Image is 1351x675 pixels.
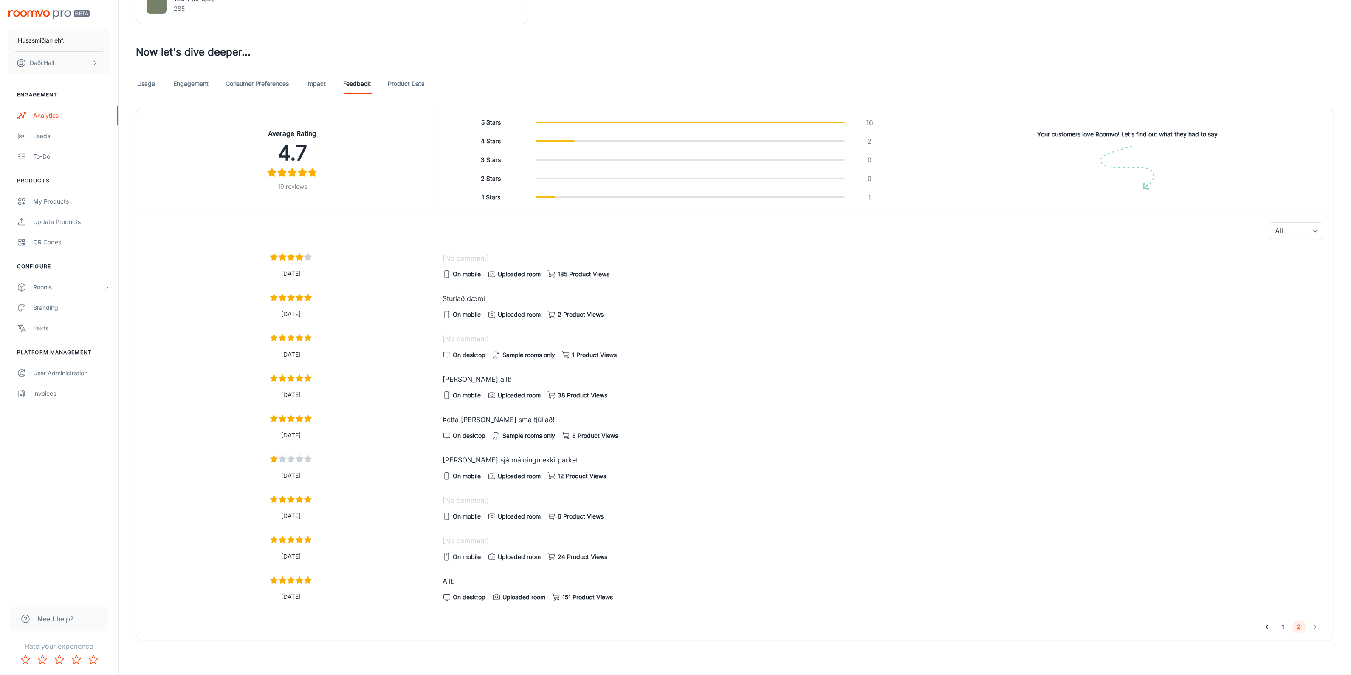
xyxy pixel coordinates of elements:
[443,536,1323,546] p: [No comment]
[1259,620,1323,634] nav: pagination navigation
[558,471,606,481] span: 12 Product Views
[558,391,607,400] span: 38 Product Views
[33,217,110,227] div: Update Products
[33,152,110,161] div: To-do
[456,136,526,146] h6: 4 Stars
[456,155,526,164] h6: 3 Stars
[498,391,541,400] span: Uploaded room
[855,136,885,146] p: 2
[306,74,326,94] a: Impact
[456,174,526,183] h6: 2 Stars
[498,512,541,521] span: Uploaded room
[1276,620,1290,634] button: Go to page 1
[453,269,481,279] span: On mobile
[498,310,541,319] span: Uploaded room
[443,495,1323,505] p: [No comment]
[502,593,545,602] span: Uploaded room
[443,576,1323,586] p: Allt.
[453,512,481,521] span: On mobile
[343,74,371,94] a: Feedback
[453,350,485,360] span: On desktop
[156,128,429,139] h4: Average Rating
[1292,620,1306,634] button: page 2
[8,29,110,51] button: Húsasmiðjan ehf.
[33,323,110,333] div: Texts
[453,552,481,562] span: On mobile
[33,303,110,312] div: Branding
[453,471,481,481] span: On mobile
[498,471,541,481] span: Uploaded room
[18,36,65,45] p: Húsasmiðjan ehf.
[33,283,103,292] div: Rooms
[7,641,112,651] p: Rate your experience
[33,389,110,398] div: Invoices
[33,369,110,378] div: User Administration
[147,592,436,601] p: [DATE]
[33,111,110,120] div: Analytics
[30,58,54,68] p: Daði Hall
[34,651,51,668] button: Rate 2 star
[8,10,90,19] img: Roomvo PRO Beta
[147,309,436,319] p: [DATE]
[136,45,1334,60] h3: Now let's dive deeper...
[855,155,885,165] p: 0
[456,193,526,202] h6: 1 Stars
[498,269,541,279] span: Uploaded room
[68,651,85,668] button: Rate 4 star
[443,455,1323,465] p: [PERSON_NAME] sjá málningu ekki parket
[156,182,429,191] h6: 19 reviews
[562,593,613,602] span: 151 Product Views
[226,74,289,94] a: Consumer Preferences
[388,74,425,94] a: Product Data
[1269,222,1323,239] div: All
[443,253,1323,263] p: [No comment]
[498,552,541,562] span: Uploaded room
[443,414,1323,425] p: Þetta [PERSON_NAME] smá tjúllað!
[173,74,209,94] a: Engagement
[51,651,68,668] button: Rate 3 star
[443,171,928,186] button: 2 Stars0
[453,593,485,602] span: On desktop
[558,512,604,521] span: 6 Product Views
[37,614,73,624] span: Need help?
[17,651,34,668] button: Rate 1 star
[558,269,609,279] span: 185 Product Views
[558,552,607,562] span: 24 Product Views
[502,350,555,360] span: Sample rooms only
[8,52,110,74] button: Daði Hall
[443,293,1323,303] p: Sturlað dæmi
[453,431,485,440] span: On desktop
[443,152,928,167] button: 3 Stars0
[1038,130,1218,139] h6: Your customers love Roomvo! Let’s find out what they had to say
[1260,620,1274,634] button: Go to previous page
[443,115,928,130] button: 5 Stars16
[147,390,436,400] p: [DATE]
[855,117,885,128] p: 16
[147,511,436,521] p: [DATE]
[443,334,1323,344] p: [No comment]
[147,431,436,440] p: [DATE]
[855,173,885,184] p: 0
[443,133,928,149] button: 4 Stars2
[147,269,436,278] p: [DATE]
[174,4,215,13] p: 285
[502,431,555,440] span: Sample rooms only
[136,74,156,94] a: Usage
[453,391,481,400] span: On mobile
[156,139,429,167] h2: 4.7
[33,131,110,141] div: Leads
[572,431,618,440] span: 8 Product Views
[33,238,110,247] div: QR Codes
[1100,146,1155,190] img: image shape
[443,374,1323,384] p: [PERSON_NAME] allt!
[572,350,617,360] span: 1 Product Views
[33,197,110,206] div: My Products
[85,651,102,668] button: Rate 5 star
[147,350,436,359] p: [DATE]
[453,310,481,319] span: On mobile
[147,552,436,561] p: [DATE]
[558,310,604,319] span: 2 Product Views
[443,190,928,205] button: 1 Stars1
[855,192,885,202] p: 1
[456,118,526,127] h6: 5 Stars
